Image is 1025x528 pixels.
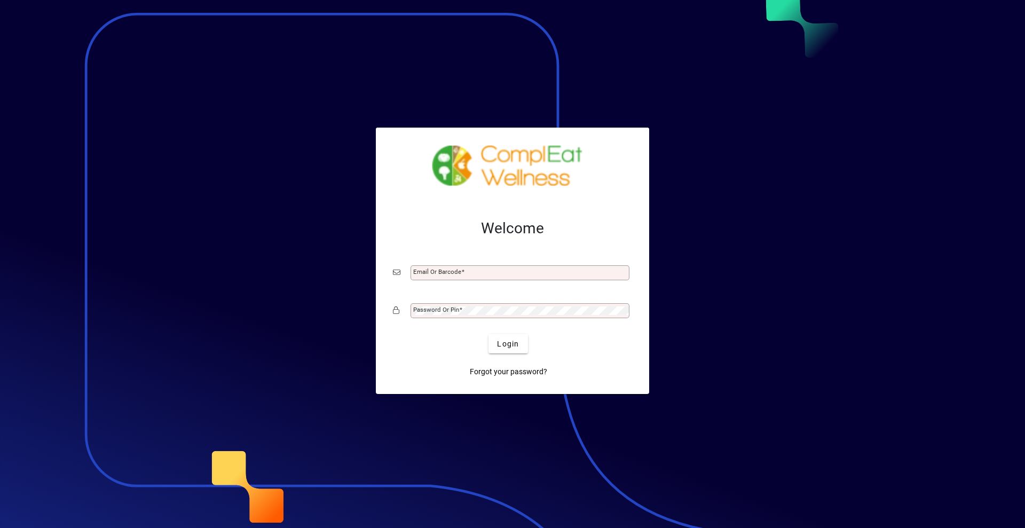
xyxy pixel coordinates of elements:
[413,268,461,275] mat-label: Email or Barcode
[497,338,519,350] span: Login
[470,366,547,377] span: Forgot your password?
[413,306,459,313] mat-label: Password or Pin
[488,334,527,353] button: Login
[466,362,551,381] a: Forgot your password?
[393,219,632,238] h2: Welcome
